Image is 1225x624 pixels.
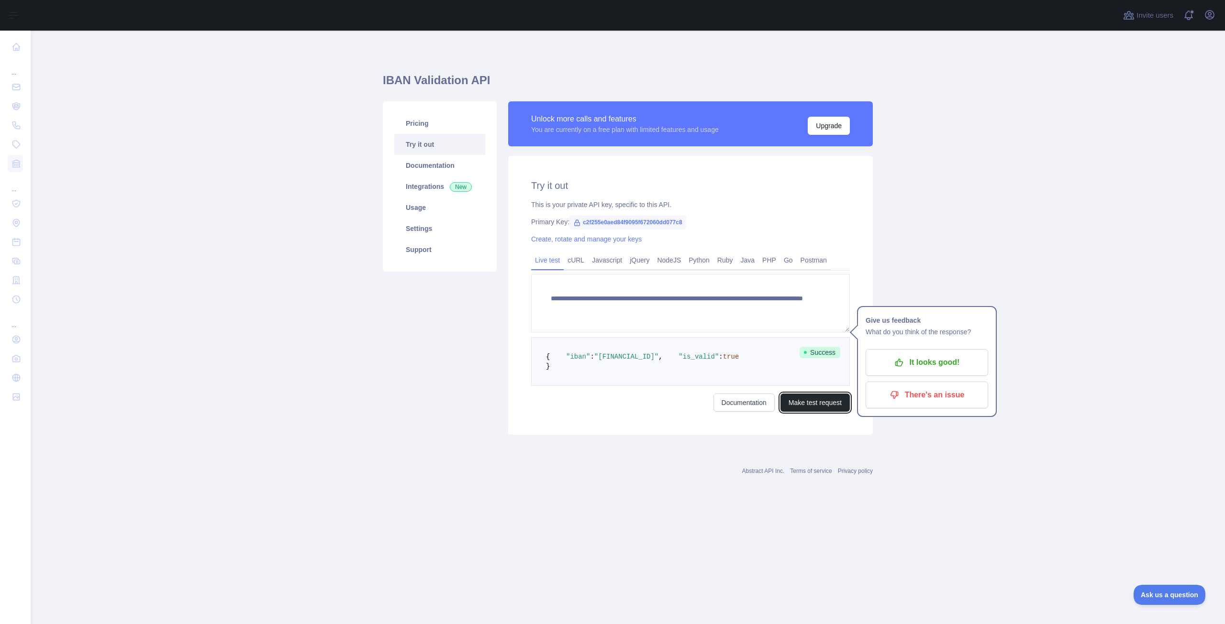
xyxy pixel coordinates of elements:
[546,353,550,361] span: {
[394,239,485,260] a: Support
[394,176,485,197] a: Integrations New
[531,200,850,209] div: This is your private API key, specific to this API.
[531,125,719,134] div: You are currently on a free plan with limited features and usage
[531,179,850,192] h2: Try it out
[780,394,850,412] button: Make test request
[1136,10,1173,21] span: Invite users
[566,353,590,361] span: "iban"
[758,252,780,268] a: PHP
[450,182,472,192] span: New
[808,117,850,135] button: Upgrade
[564,252,588,268] a: cURL
[685,252,713,268] a: Python
[8,310,23,329] div: ...
[383,73,873,96] h1: IBAN Validation API
[653,252,685,268] a: NodeJS
[588,252,626,268] a: Javascript
[394,134,485,155] a: Try it out
[737,252,759,268] a: Java
[658,353,662,361] span: ,
[531,235,642,243] a: Create, rotate and manage your keys
[780,252,797,268] a: Go
[394,197,485,218] a: Usage
[838,468,873,474] a: Privacy policy
[1121,8,1175,23] button: Invite users
[626,252,653,268] a: jQuery
[1134,585,1206,605] iframe: Toggle Customer Support
[800,347,840,358] span: Success
[723,353,739,361] span: true
[797,252,831,268] a: Postman
[8,57,23,77] div: ...
[394,113,485,134] a: Pricing
[394,218,485,239] a: Settings
[8,174,23,193] div: ...
[531,217,850,227] div: Primary Key:
[531,252,564,268] a: Live test
[531,113,719,125] div: Unlock more calls and features
[866,315,988,326] h1: Give us feedback
[594,353,658,361] span: "[FINANCIAL_ID]"
[590,353,594,361] span: :
[742,468,785,474] a: Abstract API Inc.
[569,215,686,230] span: c2f255e0aed84f9095f672060dd077c8
[790,468,832,474] a: Terms of service
[394,155,485,176] a: Documentation
[546,362,550,370] span: }
[679,353,719,361] span: "is_valid"
[719,353,723,361] span: :
[866,326,988,338] p: What do you think of the response?
[713,394,775,412] a: Documentation
[713,252,737,268] a: Ruby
